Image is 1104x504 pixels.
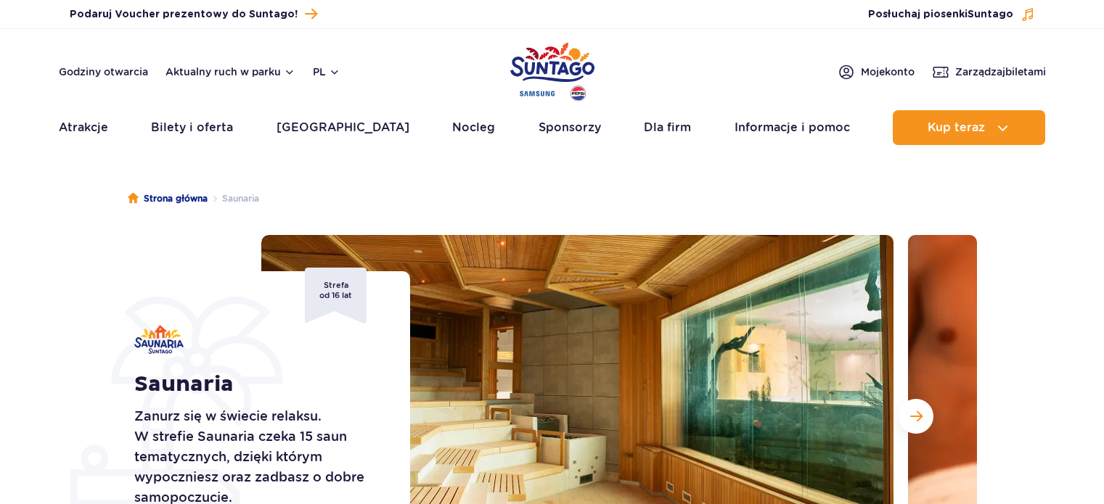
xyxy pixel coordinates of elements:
[735,110,850,145] a: Informacje i pomoc
[70,4,317,24] a: Podaruj Voucher prezentowy do Suntago!
[151,110,233,145] a: Bilety i oferta
[313,65,340,79] button: pl
[838,63,915,80] a: Mojekonto
[932,63,1046,80] a: Zarządzajbiletami
[868,7,1035,22] button: Posłuchaj piosenkiSuntago
[893,110,1045,145] button: Kup teraz
[861,65,915,79] span: Moje konto
[899,399,933,434] button: Następny slajd
[644,110,691,145] a: Dla firm
[305,268,367,323] div: Strefa od 16 lat
[452,110,495,145] a: Nocleg
[510,36,594,103] a: Park of Poland
[955,65,1046,79] span: Zarządzaj biletami
[928,121,985,134] span: Kup teraz
[134,371,377,397] h1: Saunaria
[70,7,298,22] span: Podaruj Voucher prezentowy do Suntago!
[868,7,1013,22] span: Posłuchaj piosenki
[968,9,1013,20] span: Suntago
[539,110,601,145] a: Sponsorzy
[134,325,184,354] img: Saunaria
[165,66,295,78] button: Aktualny ruch w parku
[277,110,409,145] a: [GEOGRAPHIC_DATA]
[59,65,148,79] a: Godziny otwarcia
[208,191,259,206] li: Saunaria
[128,191,208,206] a: Strona główna
[59,110,108,145] a: Atrakcje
